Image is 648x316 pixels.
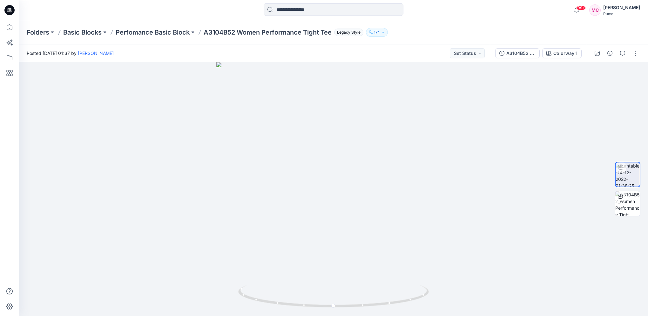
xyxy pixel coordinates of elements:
a: [PERSON_NAME] [78,50,114,56]
img: A3104B52_Women Performance Tight Tee_20221214 [615,191,640,216]
img: turntable-14-12-2022-01:38:25 [616,162,640,187]
button: Legacy Style [332,28,363,37]
div: Puma [603,11,640,16]
div: MC [589,4,601,16]
button: Details [605,48,615,58]
a: Perfomance Basic Block [116,28,190,37]
p: A3104B52 Women Performance Tight Tee [204,28,332,37]
div: Colorway 1 [553,50,577,57]
div: A3104B52 Women Performance Tight Tee [506,50,536,57]
a: Folders [27,28,49,37]
button: A3104B52 Women Performance Tight Tee [495,48,540,58]
button: Colorway 1 [542,48,582,58]
span: 99+ [576,5,586,10]
button: 174 [366,28,388,37]
p: 174 [374,29,380,36]
a: Basic Blocks [63,28,102,37]
div: [PERSON_NAME] [603,4,640,11]
span: Posted [DATE] 01:37 by [27,50,114,56]
span: Legacy Style [334,29,363,36]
